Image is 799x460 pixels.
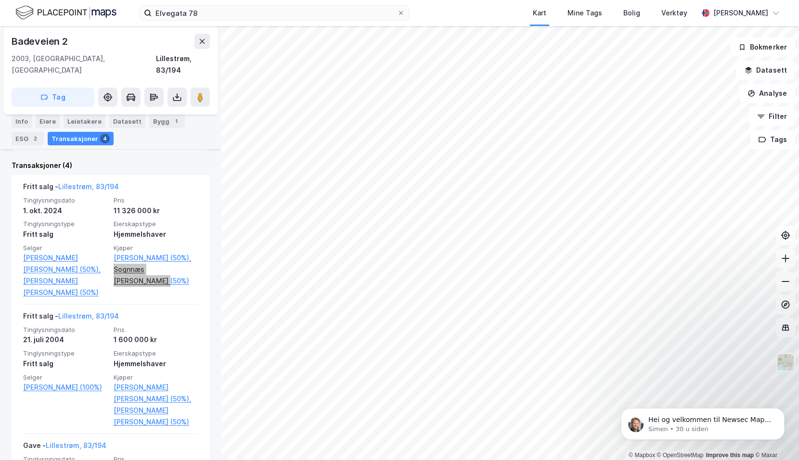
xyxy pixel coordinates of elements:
[58,182,119,191] a: Lillestrøm, 83/194
[114,252,198,264] a: [PERSON_NAME] (50%),
[23,440,106,455] div: Gave -
[58,312,119,320] a: Lillestrøm, 83/194
[739,84,795,103] button: Analyse
[12,132,44,145] div: ESG
[46,441,106,449] a: Lillestrøm, 83/194
[12,53,156,76] div: 2003, [GEOGRAPHIC_DATA], [GEOGRAPHIC_DATA]
[12,160,210,171] div: Transaksjoner (4)
[114,264,198,287] a: Sognnæs [PERSON_NAME] (50%)
[23,229,108,240] div: Fritt salg
[623,7,640,19] div: Bolig
[149,115,185,128] div: Bygg
[23,310,119,326] div: Fritt salg -
[23,220,108,228] span: Tinglysningstype
[23,252,108,275] a: [PERSON_NAME] [PERSON_NAME] (50%),
[114,244,198,252] span: Kjøper
[23,326,108,334] span: Tinglysningsdato
[36,115,60,128] div: Eiere
[749,107,795,126] button: Filter
[100,134,110,143] div: 4
[114,205,198,217] div: 11 326 000 kr
[23,334,108,345] div: 21. juli 2004
[15,4,116,21] img: logo.f888ab2527a4732fd821a326f86c7f29.svg
[23,196,108,204] span: Tinglysningsdato
[109,115,145,128] div: Datasett
[114,229,198,240] div: Hjemmelshaver
[661,7,687,19] div: Verktøy
[23,181,119,196] div: Fritt salg -
[114,326,198,334] span: Pris
[114,334,198,345] div: 1 600 000 kr
[750,130,795,149] button: Tags
[23,373,108,382] span: Selger
[64,115,105,128] div: Leietakere
[171,116,181,126] div: 1
[152,6,397,20] input: Søk på adresse, matrikkel, gårdeiere, leietakere eller personer
[48,132,114,145] div: Transaksjoner
[736,61,795,80] button: Datasett
[730,38,795,57] button: Bokmerker
[23,382,108,393] a: [PERSON_NAME] (100%)
[30,134,40,143] div: 2
[114,405,198,428] a: [PERSON_NAME] [PERSON_NAME] (50%)
[533,7,546,19] div: Kart
[706,452,754,459] a: Improve this map
[114,196,198,204] span: Pris
[23,358,108,370] div: Fritt salg
[23,205,108,217] div: 1. okt. 2024
[23,275,108,298] a: [PERSON_NAME] [PERSON_NAME] (50%)
[12,88,94,107] button: Tag
[23,244,108,252] span: Selger
[657,452,704,459] a: OpenStreetMap
[606,388,799,455] iframe: Intercom notifications melding
[114,382,198,405] a: [PERSON_NAME] [PERSON_NAME] (50%),
[776,353,795,371] img: Z
[114,220,198,228] span: Eierskapstype
[12,115,32,128] div: Info
[713,7,768,19] div: [PERSON_NAME]
[114,358,198,370] div: Hjemmelshaver
[156,53,210,76] div: Lillestrøm, 83/194
[114,373,198,382] span: Kjøper
[114,349,198,358] span: Eierskapstype
[629,452,655,459] a: Mapbox
[567,7,602,19] div: Mine Tags
[23,349,108,358] span: Tinglysningstype
[12,34,70,49] div: Badeveien 2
